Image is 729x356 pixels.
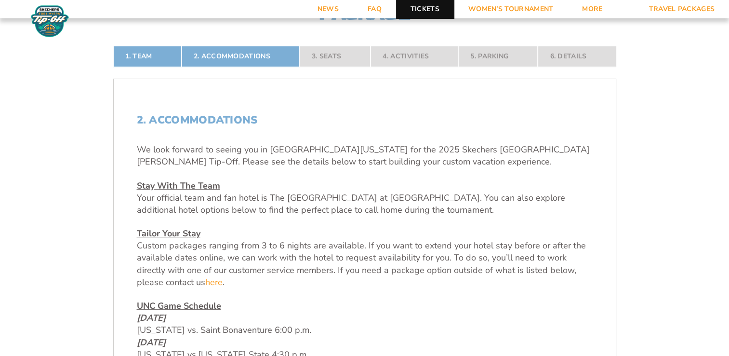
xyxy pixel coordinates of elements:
u: Stay With The Team [137,180,220,192]
em: [DATE] [137,337,166,348]
p: Your official team and fan hotel is The [GEOGRAPHIC_DATA] at [GEOGRAPHIC_DATA]. You can also expl... [137,180,593,217]
u: Tailor Your Stay [137,228,200,239]
u: UNC Game Schedule [137,300,221,312]
p: We look forward to seeing you in [GEOGRAPHIC_DATA][US_STATE] for the 2025 Skechers [GEOGRAPHIC_DA... [137,144,593,168]
h2: 2. Accommodations [137,114,593,126]
p: Custom packages ranging from 3 to 6 nights are available. If you want to extend your hotel stay b... [137,228,593,288]
em: [DATE] [137,312,166,324]
a: here [205,276,223,288]
a: 1. Team [113,46,182,67]
img: Fort Myers Tip-Off [29,5,71,38]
